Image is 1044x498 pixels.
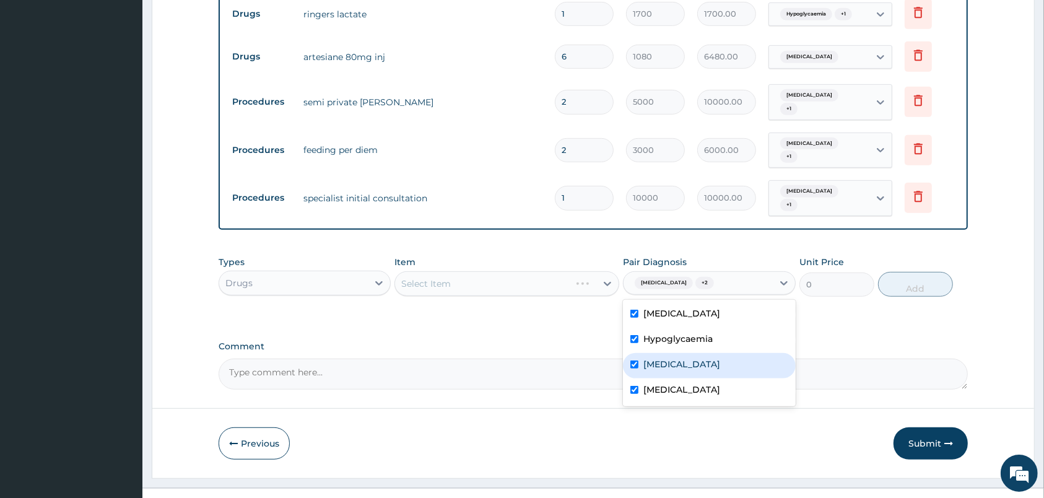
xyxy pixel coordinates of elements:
label: Hypoglycaemia [643,333,713,345]
label: Pair Diagnosis [623,256,687,268]
td: feeding per diem [297,138,549,162]
td: Drugs [226,45,297,68]
td: specialist initial consultation [297,186,549,211]
div: Chat with us now [64,69,208,85]
td: Procedures [226,139,297,162]
td: Drugs [226,2,297,25]
td: artesiane 80mg inj [297,45,549,69]
div: Minimize live chat window [203,6,233,36]
span: + 1 [780,151,798,163]
td: Procedures [226,90,297,113]
div: Drugs [225,277,253,289]
button: Add [878,272,953,297]
button: Submit [894,427,968,460]
label: [MEDICAL_DATA] [643,307,720,320]
span: [MEDICAL_DATA] [780,185,838,198]
span: [MEDICAL_DATA] [780,138,838,150]
img: d_794563401_company_1708531726252_794563401 [23,62,50,93]
span: We're online! [72,156,171,281]
label: [MEDICAL_DATA] [643,358,720,370]
span: [MEDICAL_DATA] [780,51,838,63]
span: + 1 [780,103,798,115]
label: Item [394,256,415,268]
label: Types [219,257,245,268]
label: [MEDICAL_DATA] [643,383,720,396]
span: [MEDICAL_DATA] [635,277,693,289]
td: ringers lactate [297,2,549,27]
span: [MEDICAL_DATA] [780,89,838,102]
span: + 2 [695,277,714,289]
textarea: Type your message and hit 'Enter' [6,338,236,382]
td: Procedures [226,186,297,209]
label: Comment [219,341,968,352]
span: Hypoglycaemia [780,8,832,20]
td: semi private [PERSON_NAME] [297,90,549,115]
span: + 1 [780,199,798,211]
label: Unit Price [799,256,844,268]
span: + 1 [835,8,852,20]
button: Previous [219,427,290,460]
